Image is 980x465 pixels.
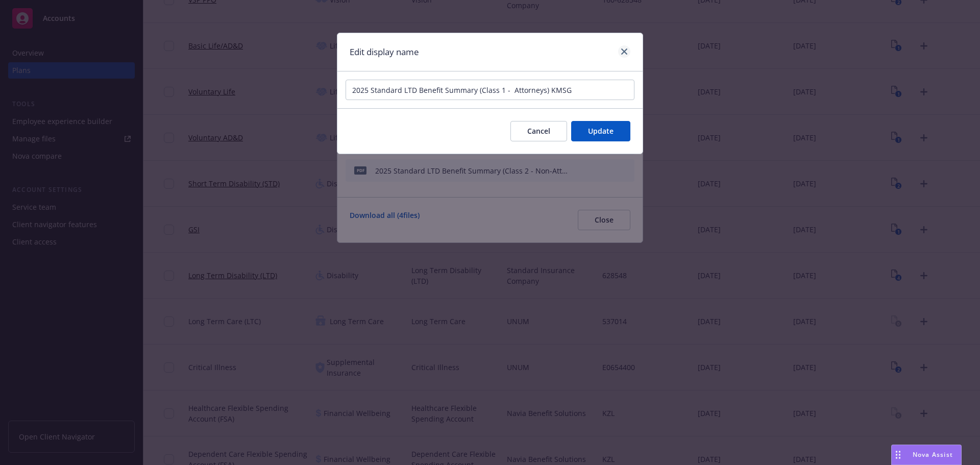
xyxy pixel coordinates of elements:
[891,445,962,465] button: Nova Assist
[571,121,630,141] button: Update
[892,445,904,464] div: Drag to move
[588,126,614,136] span: Update
[618,45,630,58] a: close
[510,121,567,141] button: Cancel
[350,45,419,59] h1: Edit display name
[527,126,550,136] span: Cancel
[913,450,953,459] span: Nova Assist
